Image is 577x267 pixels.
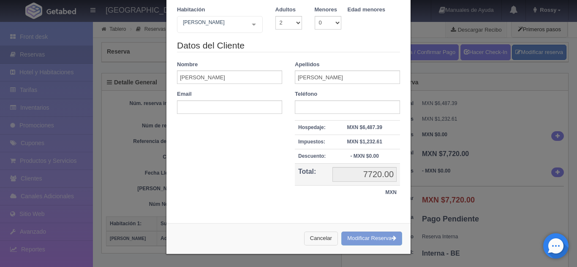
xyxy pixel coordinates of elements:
label: Teléfono [295,90,317,98]
label: Edad menores [348,6,386,14]
th: Hospedaje: [295,120,329,135]
label: Menores [315,6,337,14]
strong: MXN $6,487.39 [347,124,382,130]
label: Nombre [177,61,198,69]
legend: Datos del Cliente [177,39,400,52]
span: [PERSON_NAME] [181,18,245,27]
th: Impuestos: [295,135,329,149]
strong: MXN $1,232.61 [347,139,382,145]
strong: MXN [385,189,397,195]
strong: - MXN $0.00 [350,153,378,159]
input: Seleccionar hab. [181,18,186,32]
label: Email [177,90,192,98]
th: Total: [295,164,329,186]
label: Habitación [177,6,205,14]
th: Descuento: [295,149,329,163]
label: Adultos [275,6,296,14]
label: Apellidos [295,61,320,69]
button: Cancelar [304,232,338,245]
